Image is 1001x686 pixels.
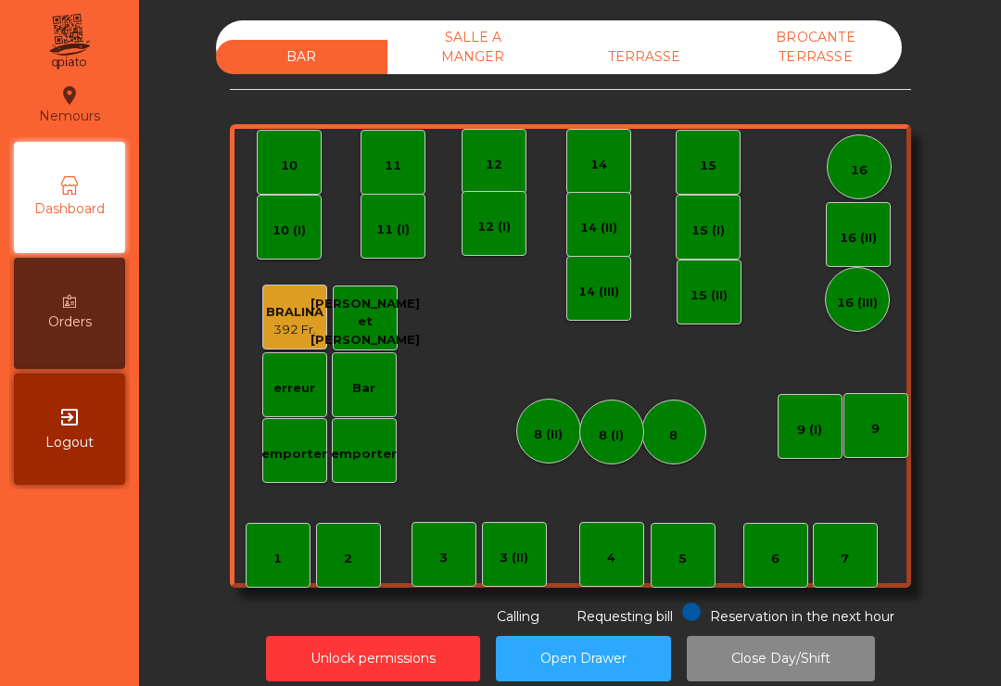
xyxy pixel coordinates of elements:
[534,426,563,444] div: 8 (II)
[39,82,100,128] div: Nemours
[266,636,480,681] button: Unlock permissions
[439,549,448,567] div: 3
[352,379,375,398] div: Bar
[273,550,282,568] div: 1
[590,156,607,174] div: 14
[841,550,849,568] div: 7
[599,426,624,445] div: 8 (I)
[580,219,617,237] div: 14 (II)
[578,283,619,301] div: 14 (III)
[730,20,902,74] div: BROCANTE TERRASSE
[837,294,878,312] div: 16 (III)
[281,157,298,175] div: 10
[45,433,94,452] span: Logout
[871,420,880,438] div: 9
[385,157,401,175] div: 11
[216,40,387,74] div: BAR
[34,199,105,219] span: Dashboard
[266,321,323,339] div: 392 Fr.
[376,221,410,239] div: 11 (I)
[310,295,420,349] div: [PERSON_NAME] et [PERSON_NAME]
[669,426,678,445] div: 8
[331,445,397,464] div: emporter
[771,550,779,568] div: 6
[58,84,81,107] i: location_on
[577,608,673,625] span: Requesting bill
[496,636,671,681] button: Open Drawer
[273,379,315,398] div: erreur
[559,40,730,74] div: TERRASSE
[46,9,92,74] img: qpiato
[797,421,822,439] div: 9 (I)
[687,636,875,681] button: Close Day/Shift
[58,406,81,428] i: exit_to_app
[48,312,92,332] span: Orders
[710,608,894,625] span: Reservation in the next hour
[497,608,539,625] span: Calling
[266,303,323,322] div: BRALINA
[387,20,559,74] div: SALLE A MANGER
[691,222,725,240] div: 15 (I)
[486,156,502,174] div: 12
[272,222,306,240] div: 10 (I)
[261,445,327,464] div: emporter
[678,550,687,568] div: 5
[700,157,716,175] div: 15
[851,161,868,180] div: 16
[500,549,528,567] div: 3 (II)
[840,229,877,248] div: 16 (II)
[691,286,728,305] div: 15 (II)
[344,550,352,568] div: 2
[477,218,511,236] div: 12 (I)
[607,549,615,567] div: 4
